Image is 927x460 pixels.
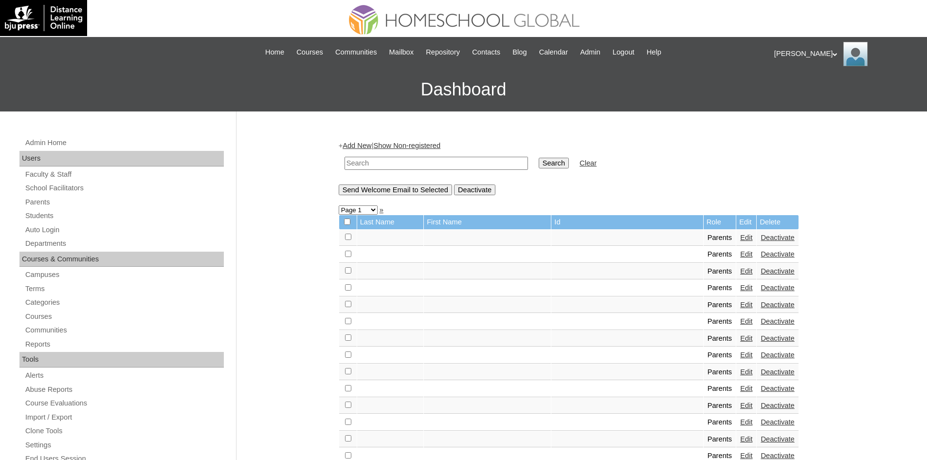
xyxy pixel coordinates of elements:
td: Last Name [357,215,424,229]
span: Blog [512,47,527,58]
a: Departments [24,238,224,250]
a: Edit [740,250,752,258]
a: Deactivate [761,368,794,376]
a: Parents [24,196,224,208]
a: Students [24,210,224,222]
a: Help [642,47,666,58]
a: Deactivate [761,267,794,275]
a: Logout [608,47,639,58]
td: Parents [704,347,736,364]
a: Deactivate [761,385,794,392]
a: Courses [291,47,328,58]
a: Edit [740,351,752,359]
a: Add New [343,142,371,149]
span: Calendar [539,47,568,58]
td: Edit [736,215,756,229]
a: Contacts [467,47,505,58]
td: Parents [704,431,736,448]
a: Edit [740,234,752,241]
a: Deactivate [761,435,794,443]
a: Deactivate [761,301,794,309]
td: Delete [757,215,798,229]
a: Abuse Reports [24,384,224,396]
a: Show Non-registered [373,142,440,149]
td: Parents [704,381,736,397]
td: Parents [704,263,736,280]
td: Parents [704,280,736,296]
td: Parents [704,230,736,246]
span: Repository [426,47,460,58]
td: Role [704,215,736,229]
a: Edit [740,402,752,409]
span: Admin [580,47,600,58]
div: Users [19,151,224,166]
a: Clear [580,159,597,167]
td: First Name [424,215,551,229]
a: Deactivate [761,351,794,359]
input: Send Welcome Email to Selected [339,184,452,195]
span: Logout [613,47,635,58]
a: » [380,206,383,214]
a: Edit [740,385,752,392]
span: Help [647,47,661,58]
span: Courses [296,47,323,58]
a: Admin [575,47,605,58]
a: Communities [330,47,382,58]
td: Parents [704,313,736,330]
div: + | [339,141,820,195]
a: Edit [740,418,752,426]
span: Contacts [472,47,500,58]
a: Categories [24,296,224,309]
td: Parents [704,364,736,381]
div: [PERSON_NAME] [774,42,917,66]
td: Parents [704,414,736,431]
span: Home [265,47,284,58]
a: Edit [740,301,752,309]
a: Deactivate [761,250,794,258]
a: School Facilitators [24,182,224,194]
a: Auto Login [24,224,224,236]
a: Edit [740,334,752,342]
input: Deactivate [454,184,495,195]
td: Id [551,215,703,229]
td: Parents [704,331,736,347]
a: Edit [740,267,752,275]
a: Deactivate [761,452,794,460]
td: Parents [704,246,736,263]
a: Repository [421,47,465,58]
a: Deactivate [761,284,794,292]
a: Courses [24,311,224,323]
a: Terms [24,283,224,295]
span: Mailbox [389,47,414,58]
a: Edit [740,452,752,460]
input: Search [345,157,528,170]
a: Edit [740,435,752,443]
input: Search [539,158,569,168]
a: Deactivate [761,234,794,241]
a: Campuses [24,269,224,281]
img: Ariane Ebuen [843,42,868,66]
a: Alerts [24,369,224,382]
a: Clone Tools [24,425,224,437]
a: Settings [24,439,224,451]
a: Admin Home [24,137,224,149]
div: Tools [19,352,224,368]
td: Parents [704,398,736,414]
span: Communities [335,47,377,58]
a: Import / Export [24,411,224,423]
a: Deactivate [761,317,794,325]
a: Deactivate [761,418,794,426]
a: Edit [740,368,752,376]
a: Blog [508,47,531,58]
a: Home [260,47,289,58]
a: Communities [24,324,224,336]
a: Edit [740,284,752,292]
a: Mailbox [384,47,419,58]
a: Course Evaluations [24,397,224,409]
a: Reports [24,338,224,350]
div: Courses & Communities [19,252,224,267]
a: Deactivate [761,334,794,342]
a: Calendar [534,47,573,58]
h3: Dashboard [5,68,922,111]
img: logo-white.png [5,5,82,31]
